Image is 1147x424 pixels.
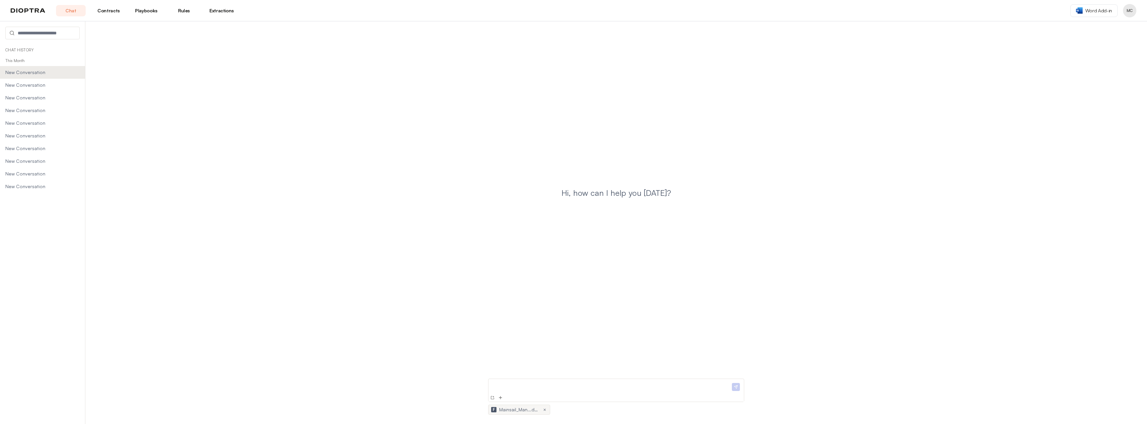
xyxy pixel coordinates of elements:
a: Chat [56,5,86,16]
span: Mainsail_Man...docx [499,406,539,413]
img: Send [732,383,740,391]
img: New Conversation [490,395,495,400]
a: Contracts [94,5,123,16]
img: logo [11,8,45,13]
span: New Conversation [5,132,72,139]
button: × [542,407,547,412]
span: Word Add-in [1085,7,1112,14]
span: New Conversation [5,145,72,152]
span: New Conversation [5,69,72,76]
p: Chat History [5,47,80,53]
button: Add Files [497,394,504,401]
span: New Conversation [5,107,72,114]
h1: Hi, how can I help you [DATE]? [561,187,671,198]
span: New Conversation [5,120,72,126]
span: New Conversation [5,158,72,164]
span: New Conversation [5,82,72,88]
span: New Conversation [5,183,72,190]
a: Word Add-in [1070,4,1118,17]
img: word [1076,7,1083,14]
span: F [493,407,495,412]
img: Add Files [498,395,503,400]
span: New Conversation [5,170,72,177]
button: New Conversation [489,394,496,401]
a: Extractions [207,5,236,16]
a: Rules [169,5,199,16]
a: Playbooks [131,5,161,16]
button: Profile menu [1123,4,1136,17]
span: New Conversation [5,94,72,101]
